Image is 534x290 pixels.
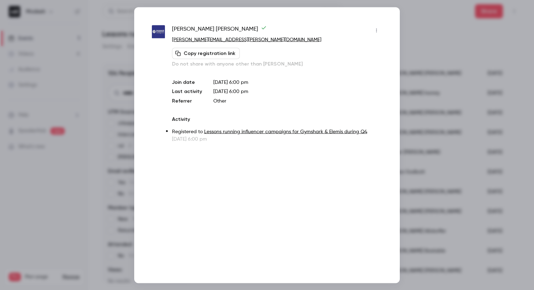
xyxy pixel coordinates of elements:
button: Copy registration link [172,48,240,59]
p: Last activity [172,88,202,95]
p: Other [213,97,382,104]
p: Do not share with anyone other than [PERSON_NAME] [172,60,382,67]
p: Activity [172,116,382,123]
a: Lessons running influencer campaigns for Gymshark & Elemis during Q4 [204,129,367,134]
p: Join date [172,79,202,86]
span: [PERSON_NAME] [PERSON_NAME] [172,25,267,36]
p: [DATE] 6:00 pm [213,79,382,86]
p: [DATE] 6:00 pm [172,135,382,142]
a: [PERSON_NAME][EMAIL_ADDRESS][PERSON_NAME][DOMAIN_NAME] [172,37,321,42]
img: inmar.com [152,25,165,38]
p: Registered to [172,128,382,135]
span: [DATE] 6:00 pm [213,89,248,94]
p: Referrer [172,97,202,104]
